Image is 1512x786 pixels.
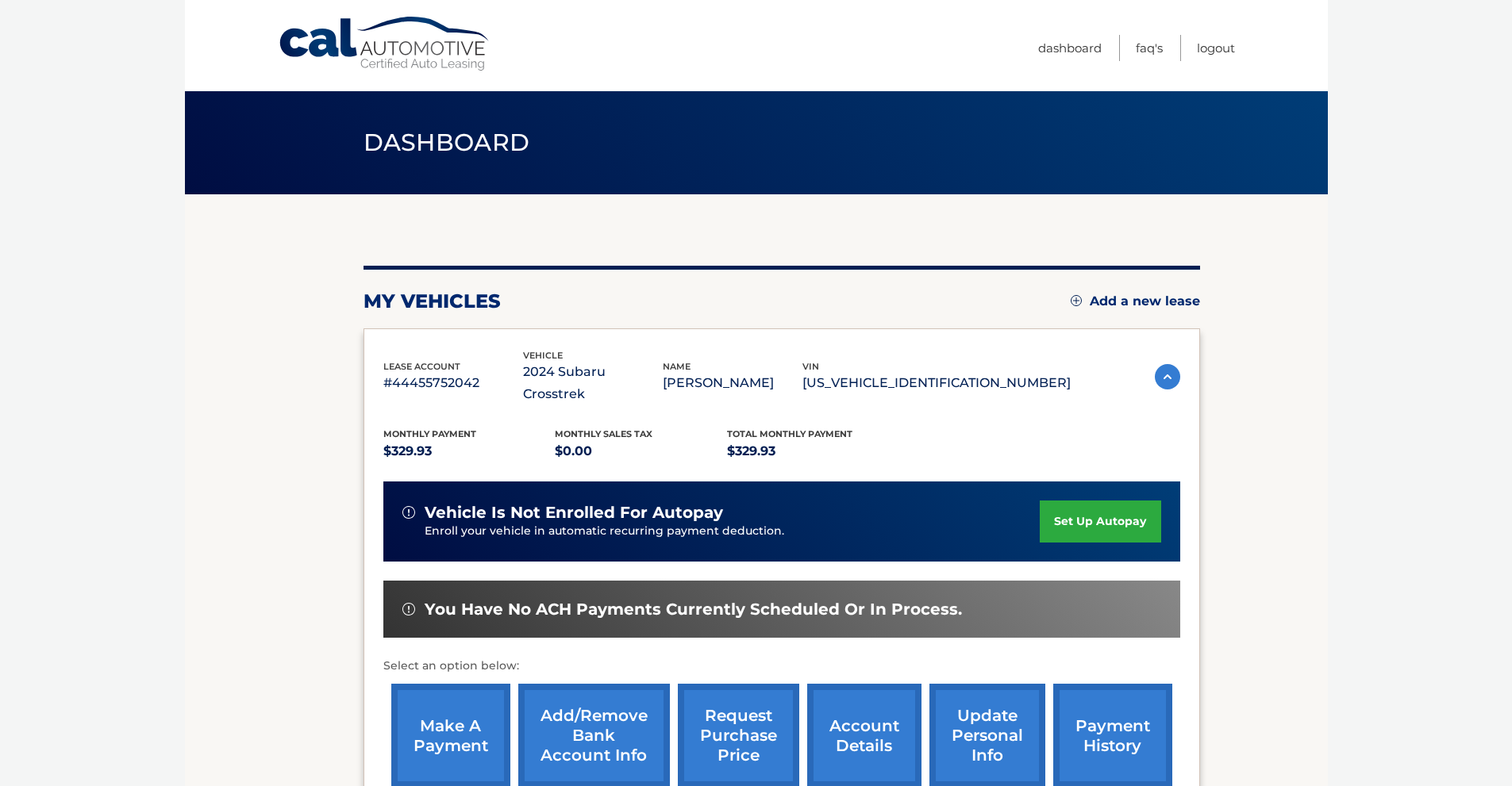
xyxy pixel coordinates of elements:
span: vehicle [523,350,563,361]
p: Enroll your vehicle in automatic recurring payment deduction. [425,523,1041,540]
p: [PERSON_NAME] [663,372,802,394]
p: $0.00 [555,440,727,462]
p: $329.93 [383,440,556,462]
span: name [663,361,691,372]
a: Logout [1197,35,1235,61]
span: vehicle is not enrolled for autopay [425,503,723,523]
p: #44455752042 [383,372,523,394]
img: accordion-active.svg [1155,364,1180,389]
span: You have no ACH payments currently scheduled or in process. [425,600,962,619]
h2: my vehicles [364,289,501,313]
a: Cal Automotive [278,16,492,72]
p: 2024 Subaru Crosstrek [523,361,663,405]
a: Add a new lease [1071,293,1200,309]
p: $329.93 [727,440,899,462]
span: Total Monthly Payment [727,428,852,439]
span: Monthly sales Tax [555,428,652,439]
img: add.svg [1071,295,1082,306]
img: alert-white.svg [402,506,415,519]
p: Select an option below: [383,657,1180,676]
a: FAQ's [1136,35,1163,61]
img: alert-white.svg [402,603,415,615]
span: Dashboard [364,128,530,157]
p: [US_VEHICLE_IDENTIFICATION_NUMBER] [802,372,1071,394]
span: lease account [383,361,460,372]
a: set up autopay [1040,500,1160,543]
a: Dashboard [1038,35,1102,61]
span: vin [802,361,819,372]
span: Monthly Payment [383,428,476,439]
